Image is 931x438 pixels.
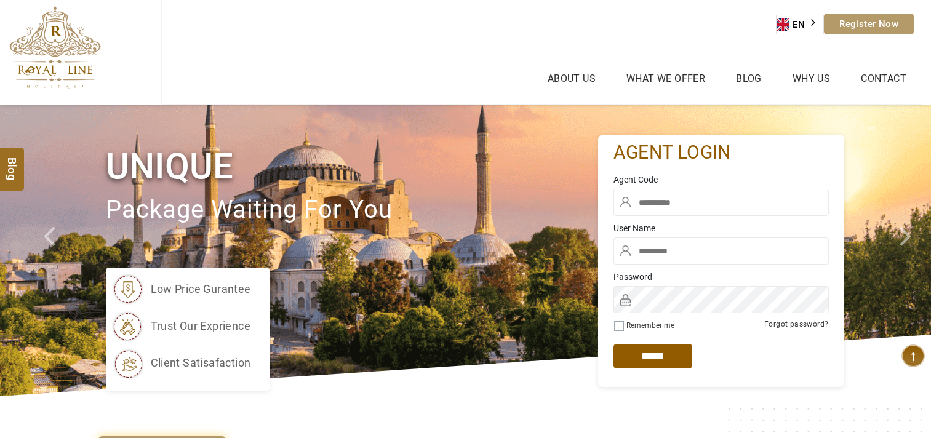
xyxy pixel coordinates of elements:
[106,189,598,231] p: package waiting for you
[106,143,598,189] h1: Unique
[777,15,823,34] a: EN
[613,222,829,234] label: User Name
[858,70,909,87] a: Contact
[112,311,251,341] li: trust our exprience
[733,70,765,87] a: Blog
[764,320,828,328] a: Forgot password?
[28,105,74,396] a: Check next prev
[613,173,829,186] label: Agent Code
[626,321,674,330] label: Remember me
[613,271,829,283] label: Password
[776,15,824,34] aside: Language selected: English
[545,70,599,87] a: About Us
[776,15,824,34] div: Language
[824,14,914,34] a: Register Now
[789,70,833,87] a: Why Us
[884,105,931,396] a: Check next image
[112,274,251,305] li: low price gurantee
[4,157,20,167] span: Blog
[623,70,708,87] a: What we Offer
[613,141,829,165] h2: agent login
[112,348,251,378] li: client satisafaction
[9,6,101,89] img: The Royal Line Holidays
